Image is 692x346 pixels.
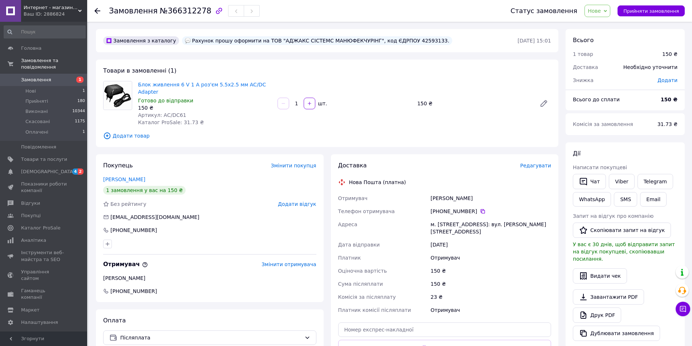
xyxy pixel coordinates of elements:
a: Редагувати [537,96,551,111]
button: SMS [614,192,637,207]
div: м. [STREET_ADDRESS]: вул. [PERSON_NAME][STREET_ADDRESS] [429,218,553,238]
div: Нова Пошта (платна) [347,179,408,186]
div: 150 ₴ [138,104,272,111]
span: Виконані [25,108,48,115]
span: Маркет [21,307,40,313]
div: Повернутися назад [94,7,100,15]
span: Нові [25,88,36,94]
div: [PERSON_NAME] [429,192,553,205]
button: Прийняти замовлення [618,5,685,16]
span: Доставка [573,64,598,70]
div: Отримувач [429,251,553,264]
div: Замовлення з каталогу [103,36,179,45]
a: Блок живлення 6 V 1 A роз'єм 5.5х2.5 мм AC/DC Adapter [138,82,266,95]
span: Товари та послуги [21,156,67,163]
span: Телефон отримувача [338,208,395,214]
span: [DEMOGRAPHIC_DATA] [21,168,75,175]
span: Оплачені [25,129,48,135]
span: 1 [76,77,84,83]
input: Номер експрес-накладної [338,322,551,337]
div: Рахунок прошу оформити на ТОВ "АДЖАКС СІСТЕМС МАНЮФЕКЧУРІНГ", код ЄДРПОУ 42593133. [182,36,452,45]
div: 150 ₴ [429,264,553,277]
span: Запит на відгук про компанію [573,213,653,219]
span: №366312278 [160,7,211,15]
a: Завантажити PDF [573,289,644,305]
span: Дата відправки [338,242,380,248]
span: Налаштування [21,319,58,326]
button: Дублювати замовлення [573,326,660,341]
a: [PERSON_NAME] [103,176,145,182]
span: Змінити отримувача [262,261,316,267]
span: Дії [573,150,580,157]
span: Додати [657,77,677,83]
button: Скопіювати запит на відгук [573,223,671,238]
div: 150 ₴ [414,98,534,109]
div: [PERSON_NAME] [103,274,316,282]
span: Адреса [338,221,357,227]
span: Платник комісії післяплати [338,307,411,313]
button: Чат [573,174,606,189]
b: 150 ₴ [661,97,677,102]
span: Комісія за післяплату [338,294,396,300]
span: Комісія за замовлення [573,121,633,127]
span: Интернет - магазин Artis [24,4,78,11]
div: [DATE] [429,238,553,251]
span: Змінити покупця [271,163,316,168]
span: Повідомлення [21,144,56,150]
span: Оплата [103,317,126,324]
div: шт. [316,100,328,107]
button: Email [640,192,667,207]
span: Без рейтингу [110,201,146,207]
a: Viber [609,174,634,189]
span: Каталог ProSale: 31.73 ₴ [138,119,204,125]
span: Редагувати [520,163,551,168]
span: Артикул: AC/DC61 [138,112,186,118]
span: [EMAIL_ADDRESS][DOMAIN_NAME] [110,214,199,220]
span: 1 [82,88,85,94]
span: Покупець [103,162,133,169]
span: Аналітика [21,237,46,244]
span: Знижка [573,77,594,83]
span: Оціночна вартість [338,268,387,274]
img: Блок живлення 6 V 1 A роз'єм 5.5х2.5 мм AC/DC Adapter [104,81,132,109]
span: Отримувач [338,195,368,201]
span: Додати відгук [278,201,316,207]
span: 1175 [75,118,85,125]
span: [PHONE_NUMBER] [110,288,158,295]
div: [PHONE_NUMBER] [110,227,158,234]
span: 1 товар [573,51,593,57]
span: 2 [78,168,84,175]
span: Додати товар [103,132,551,140]
span: Замовлення [109,7,158,15]
img: :speech_balloon: [185,38,191,44]
span: Всього до сплати [573,97,620,102]
span: 4 [72,168,78,175]
span: Показники роботи компанії [21,181,67,194]
span: 10344 [72,108,85,115]
span: Управління сайтом [21,269,67,282]
div: Статус замовлення [511,7,578,15]
div: Необхідно уточнити [619,59,682,75]
div: [PHONE_NUMBER] [430,208,551,215]
span: Післяплата [120,334,302,342]
span: Всього [573,37,594,44]
span: 31.73 ₴ [657,121,677,127]
span: Відгуки [21,200,40,207]
input: Пошук [4,25,86,38]
span: Гаманець компанії [21,288,67,301]
button: Чат з покупцем [676,302,690,316]
button: Видати чек [573,268,627,284]
div: 150 ₴ [429,277,553,290]
span: Замовлення та повідомлення [21,57,87,70]
span: 180 [77,98,85,105]
span: Готово до відправки [138,98,193,103]
span: Написати покупцеві [573,164,627,170]
div: 1 замовлення у вас на 150 ₴ [103,186,186,195]
a: WhatsApp [573,192,611,207]
span: Прийняті [25,98,48,105]
span: Покупці [21,212,41,219]
span: Сума післяплати [338,281,383,287]
div: Ваш ID: 2886824 [24,11,87,17]
a: Друк PDF [573,308,621,323]
div: 150 ₴ [662,50,677,58]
